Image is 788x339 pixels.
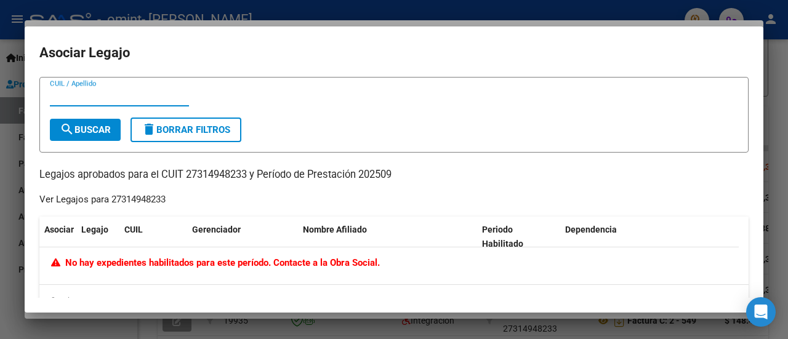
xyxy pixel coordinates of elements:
datatable-header-cell: Asociar [39,217,76,257]
mat-icon: search [60,122,74,137]
button: Buscar [50,119,121,141]
div: Ver Legajos para 27314948233 [39,193,166,207]
datatable-header-cell: Legajo [76,217,119,257]
datatable-header-cell: Nombre Afiliado [298,217,477,257]
span: Legajo [81,225,108,234]
p: Legajos aprobados para el CUIT 27314948233 y Período de Prestación 202509 [39,167,749,183]
div: 0 registros [39,285,749,316]
span: Periodo Habilitado [482,225,523,249]
span: Gerenciador [192,225,241,234]
span: Buscar [60,124,111,135]
span: Borrar Filtros [142,124,230,135]
span: Asociar [44,225,74,234]
datatable-header-cell: CUIL [119,217,187,257]
div: Open Intercom Messenger [746,297,776,327]
span: CUIL [124,225,143,234]
datatable-header-cell: Gerenciador [187,217,298,257]
datatable-header-cell: Dependencia [560,217,739,257]
mat-icon: delete [142,122,156,137]
button: Borrar Filtros [131,118,241,142]
datatable-header-cell: Periodo Habilitado [477,217,560,257]
span: Dependencia [565,225,617,234]
h2: Asociar Legajo [39,41,749,65]
span: No hay expedientes habilitados para este período. Contacte a la Obra Social. [51,257,380,268]
span: Nombre Afiliado [303,225,367,234]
